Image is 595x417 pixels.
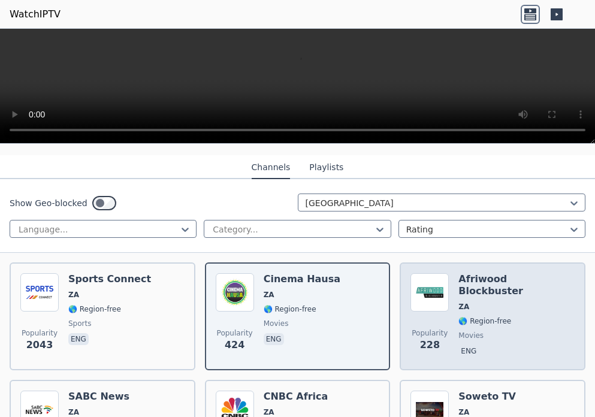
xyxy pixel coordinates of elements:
[252,156,291,179] button: Channels
[458,345,479,357] p: eng
[264,391,328,403] h6: CNBC Africa
[68,407,79,417] span: ZA
[264,304,316,314] span: 🌎 Region-free
[68,290,79,300] span: ZA
[216,273,254,312] img: Cinema Hausa
[458,331,484,340] span: movies
[68,333,89,345] p: eng
[20,273,59,312] img: Sports Connect
[410,273,449,312] img: Afriwood Blockbuster
[458,302,469,312] span: ZA
[309,156,343,179] button: Playlists
[217,328,253,338] span: Popularity
[458,316,511,326] span: 🌎 Region-free
[264,333,284,345] p: eng
[264,407,274,417] span: ZA
[458,273,575,297] h6: Afriwood Blockbuster
[225,338,244,352] span: 424
[10,7,61,22] a: WatchIPTV
[26,338,53,352] span: 2043
[458,407,469,417] span: ZA
[68,391,129,403] h6: SABC News
[264,273,340,285] h6: Cinema Hausa
[68,319,91,328] span: sports
[420,338,440,352] span: 228
[264,290,274,300] span: ZA
[10,197,87,209] label: Show Geo-blocked
[458,391,539,403] h6: Soweto TV
[412,328,448,338] span: Popularity
[264,319,289,328] span: movies
[68,273,151,285] h6: Sports Connect
[22,328,58,338] span: Popularity
[68,304,121,314] span: 🌎 Region-free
